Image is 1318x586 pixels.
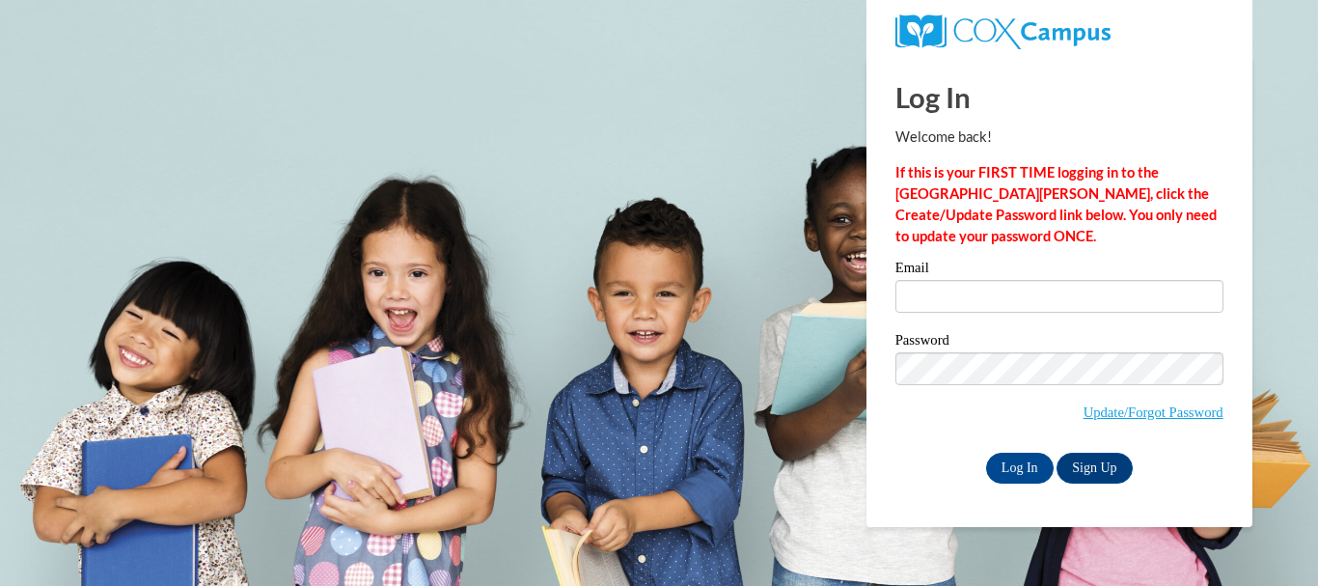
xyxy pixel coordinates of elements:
label: Password [895,333,1223,352]
strong: If this is your FIRST TIME logging in to the [GEOGRAPHIC_DATA][PERSON_NAME], click the Create/Upd... [895,164,1217,244]
a: Update/Forgot Password [1084,405,1223,420]
a: COX Campus [895,22,1111,39]
label: Email [895,261,1223,280]
p: Welcome back! [895,126,1223,148]
a: Sign Up [1057,453,1132,484]
img: COX Campus [895,14,1111,49]
input: Log In [986,453,1054,484]
h1: Log In [895,77,1223,117]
